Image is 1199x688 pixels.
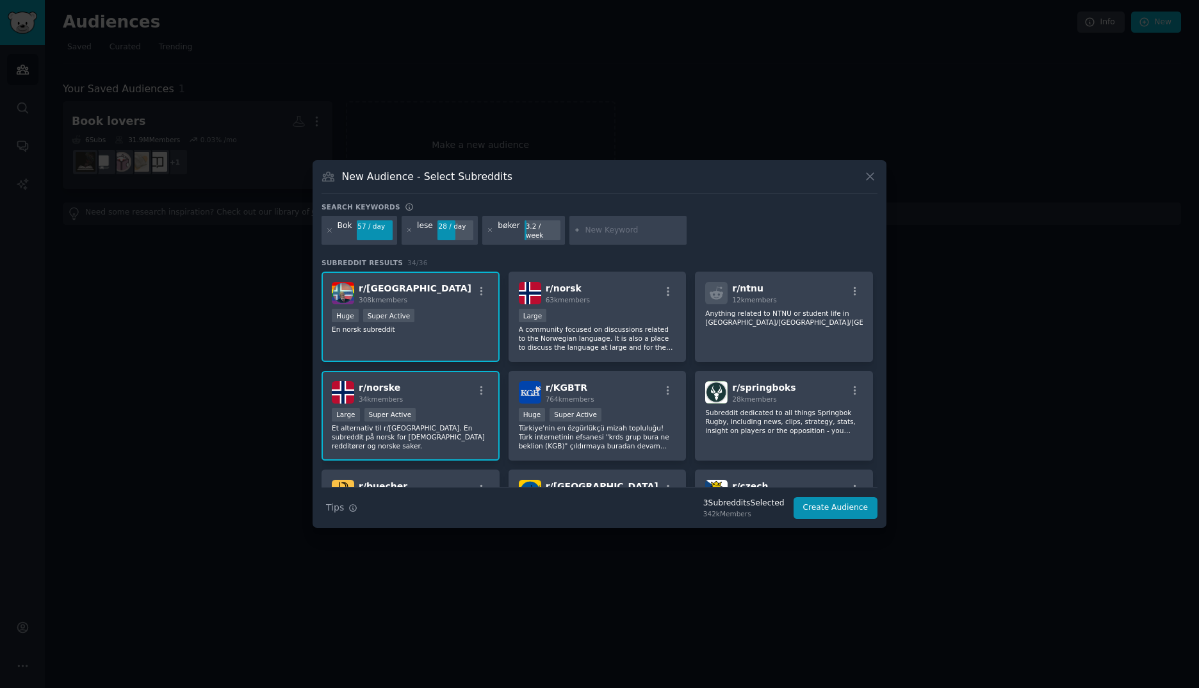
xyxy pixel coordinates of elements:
div: Super Active [364,408,416,422]
div: 342k Members [703,509,785,518]
div: 28 / day [437,220,473,232]
p: Subreddit dedicated to all things Springbok Rugby, including news, clips, strategy, stats, insigh... [705,408,863,435]
img: sweden [519,480,541,502]
span: 308k members [359,296,407,304]
img: springboks [705,381,728,404]
img: czech [705,480,728,502]
span: r/ ntnu [732,283,763,293]
p: A community focused on discussions related to the Norwegian language. It is also a place to discu... [519,325,676,352]
span: r/ norske [359,382,400,393]
h3: Search keywords [322,202,400,211]
div: Super Active [550,408,601,422]
div: 57 / day [357,220,393,232]
p: En norsk subreddit [332,325,489,334]
span: 63k members [546,296,590,304]
span: 34k members [359,395,403,403]
div: Large [519,309,547,322]
div: Large [332,408,360,422]
div: 3 Subreddit s Selected [703,498,785,509]
div: Super Active [363,309,415,322]
p: Anything related to NTNU or student life in [GEOGRAPHIC_DATA]/[GEOGRAPHIC_DATA]/[GEOGRAPHIC_DATA]. [705,309,863,327]
img: norge [332,282,354,304]
span: r/ czech [732,481,768,491]
span: r/ buecher [359,481,407,491]
div: lese [417,220,433,241]
span: r/ norsk [546,283,582,293]
p: Et alternativ til r/[GEOGRAPHIC_DATA]. En subreddit på norsk for [DEMOGRAPHIC_DATA] redditører og... [332,423,489,450]
span: 12k members [732,296,776,304]
div: 3.2 / week [525,220,560,241]
span: r/ springboks [732,382,795,393]
img: KGBTR [519,381,541,404]
span: r/ [GEOGRAPHIC_DATA] [546,481,658,491]
span: Subreddit Results [322,258,403,267]
p: Türkiye'nin en özgürlükçü mizah topluluğu! Türk internetinin efsanesi "krds grup bura ne beklion ... [519,423,676,450]
h3: New Audience - Select Subreddits [342,170,512,183]
img: norsk [519,282,541,304]
span: 764k members [546,395,594,403]
div: Huge [332,309,359,322]
span: 28k members [732,395,776,403]
span: r/ KGBTR [546,382,587,393]
div: Huge [519,408,546,422]
img: buecher [332,480,354,502]
span: Tips [326,501,344,514]
button: Tips [322,496,362,519]
div: bøker [498,220,520,241]
input: New Keyword [585,225,682,236]
div: Bok [338,220,352,241]
span: 34 / 36 [407,259,428,266]
span: r/ [GEOGRAPHIC_DATA] [359,283,471,293]
img: norske [332,381,354,404]
button: Create Audience [794,497,878,519]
